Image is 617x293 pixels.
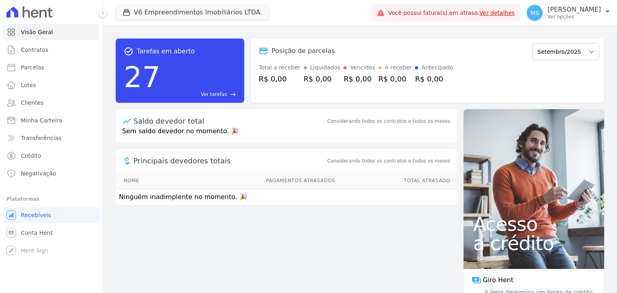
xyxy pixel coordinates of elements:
[473,214,595,234] span: Acesso
[21,81,36,89] span: Lotes
[480,10,515,16] a: Ver detalhes
[21,169,56,177] span: Negativação
[177,173,336,189] th: Pagamentos Atrasados
[473,234,595,253] span: a crédito
[133,155,326,166] span: Principais devedores totais
[3,130,99,146] a: Transferências
[3,59,99,75] a: Parcelas
[21,116,62,124] span: Minha Carteira
[3,77,99,93] a: Lotes
[21,211,51,219] span: Recebíveis
[304,73,341,84] div: R$ 0,00
[21,152,41,160] span: Crédito
[548,6,601,14] p: [PERSON_NAME]
[21,99,43,107] span: Clientes
[21,46,48,54] span: Contratos
[133,116,326,126] div: Saldo devedor total
[21,229,53,237] span: Conta Hent
[3,42,99,58] a: Contratos
[116,189,457,206] td: Ninguém inadimplente no momento. 🎉
[164,91,236,98] a: Ver tarefas east
[327,157,450,165] span: Considerando todos os contratos e todos os meses
[520,2,617,24] button: MS [PERSON_NAME] Ver opções
[388,9,515,17] span: Você possui fatura(s) em atraso.
[3,207,99,223] a: Recebíveis
[343,73,375,84] div: R$ 0,00
[116,5,269,20] button: V6 Empreendimentos Imobiliários LTDA.
[124,47,133,56] span: task_alt
[21,63,44,71] span: Parcelas
[201,91,227,98] span: Ver tarefas
[421,63,453,72] div: Antecipado
[310,63,341,72] div: Liquidados
[3,148,99,164] a: Crédito
[137,47,195,56] span: Tarefas em aberto
[21,134,61,142] span: Transferências
[116,126,457,142] p: Sem saldo devedor no momento. 🎉
[21,28,53,36] span: Visão Geral
[327,118,450,125] div: Considerando todos os contratos e todos os meses
[385,63,412,72] div: A receber
[335,173,457,189] th: Total Atrasado
[3,95,99,111] a: Clientes
[272,46,335,56] div: Posição de parcelas
[548,14,601,20] p: Ver opções
[378,73,412,84] div: R$ 0,00
[415,73,453,84] div: R$ 0,00
[3,165,99,181] a: Negativação
[259,73,300,84] div: R$ 0,00
[3,225,99,241] a: Conta Hent
[124,56,161,98] div: 27
[483,275,513,285] span: Giro Hent
[350,63,375,72] div: Vencidos
[3,24,99,40] a: Visão Geral
[259,63,300,72] div: Total a receber
[531,10,539,16] span: MS
[3,112,99,128] a: Minha Carteira
[116,173,177,189] th: Nome
[6,194,96,204] div: Plataformas
[230,92,236,98] span: east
